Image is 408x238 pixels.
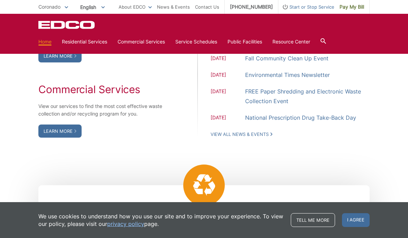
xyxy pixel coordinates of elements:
a: Public Facilities [228,38,262,46]
h2: Commercial Services [38,83,169,96]
a: Environmental Times Newsletter [245,70,330,80]
a: privacy policy [107,220,144,228]
a: View All News & Events [211,131,272,137]
span: Pay My Bill [340,3,364,11]
span: [DATE] [211,88,245,106]
a: Home [38,38,52,46]
a: EDCD logo. Return to the homepage. [38,21,96,29]
a: Fall Community Clean Up Event [245,53,328,63]
a: Commercial Services [118,38,165,46]
p: View our services to find the most cost effective waste collection and/or recycling program for you. [38,102,169,118]
p: We use cookies to understand how you use our site and to improve your experience. To view our pol... [38,212,284,228]
a: About EDCO [119,3,152,11]
a: Resource Center [272,38,310,46]
span: I agree [342,213,370,227]
a: Service Schedules [175,38,217,46]
span: English [75,1,110,13]
a: News & Events [157,3,190,11]
span: [DATE] [211,71,245,80]
span: [DATE] [211,114,245,122]
a: Residential Services [62,38,107,46]
a: Contact Us [195,3,219,11]
a: National Prescription Drug Take-Back Day [245,113,356,122]
a: Tell me more [291,213,335,227]
a: Learn More [38,125,82,138]
a: FREE Paper Shredding and Electronic Waste Collection Event [245,87,370,106]
a: Learn More [38,49,82,62]
span: [DATE] [211,54,245,63]
span: Coronado [38,4,61,10]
